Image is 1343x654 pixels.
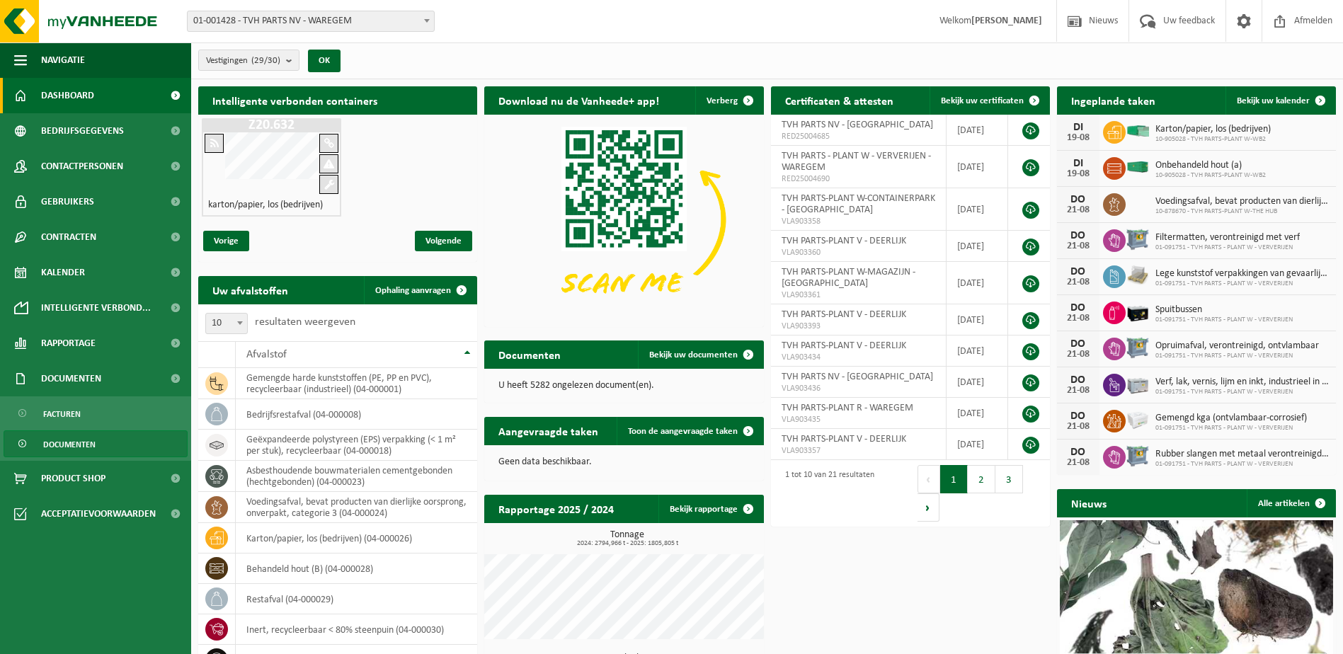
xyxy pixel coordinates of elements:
[43,431,96,458] span: Documenten
[41,219,96,255] span: Contracten
[236,492,477,523] td: voedingsafval, bevat producten van dierlijke oorsprong, onverpakt, categorie 3 (04-000024)
[236,461,477,492] td: asbesthoudende bouwmaterialen cementgebonden (hechtgebonden) (04-000023)
[255,316,355,328] label: resultaten weergeven
[1064,169,1092,179] div: 19-08
[187,11,435,32] span: 01-001428 - TVH PARTS NV - WAREGEM
[484,417,612,444] h2: Aangevraagde taken
[947,304,1008,335] td: [DATE]
[1057,489,1121,517] h2: Nieuws
[236,399,477,430] td: bedrijfsrestafval (04-000008)
[41,78,94,113] span: Dashboard
[41,496,156,532] span: Acceptatievoorwaarden
[206,314,247,333] span: 10
[1155,171,1266,180] span: 10-905028 - TVH PARTS-PLANT W-WB2
[41,326,96,361] span: Rapportage
[1155,316,1293,324] span: 01-091751 - TVH PARTS - PLANT W - VERVERIJEN
[1126,444,1150,468] img: PB-AP-0800-MET-02-01
[198,276,302,304] h2: Uw afvalstoffen
[236,553,477,584] td: behandeld hout (B) (04-000028)
[491,530,763,547] h3: Tonnage
[782,193,935,215] span: TVH PARTS-PLANT W-CONTAINERPARK - [GEOGRAPHIC_DATA]
[1126,227,1150,251] img: PB-AP-0800-MET-02-01
[628,427,738,436] span: Toon de aangevraagde taken
[1247,489,1335,517] a: Alle artikelen
[918,493,939,522] button: Next
[782,340,906,351] span: TVH PARTS-PLANT V - DEERLIJK
[1064,374,1092,386] div: DO
[1126,263,1150,287] img: LP-PA-00000-WDN-11
[941,96,1024,105] span: Bekijk uw certificaten
[1064,230,1092,241] div: DO
[1126,408,1150,432] img: PB-LB-0680-HPE-GY-02
[41,42,85,78] span: Navigatie
[782,321,935,332] span: VLA903393
[1155,135,1271,144] span: 10-905028 - TVH PARTS-PLANT W-WB2
[41,149,123,184] span: Contactpersonen
[1064,411,1092,422] div: DO
[617,417,762,445] a: Toon de aangevraagde taken
[1057,86,1170,114] h2: Ingeplande taken
[1155,243,1300,252] span: 01-091751 - TVH PARTS - PLANT W - VERVERIJEN
[782,372,933,382] span: TVH PARTS NV - [GEOGRAPHIC_DATA]
[1155,388,1329,396] span: 01-091751 - TVH PARTS - PLANT W - VERVERIJEN
[1126,299,1150,323] img: PB-LB-0680-HPE-BK-11
[1126,125,1150,137] img: HK-XP-30-GN-00
[1064,241,1092,251] div: 21-08
[782,173,935,185] span: RED25004690
[1064,458,1092,468] div: 21-08
[1064,302,1092,314] div: DO
[940,465,968,493] button: 1
[782,414,935,425] span: VLA903435
[1155,449,1329,460] span: Rubber slangen met metaal verontreinigd met olie
[782,151,931,173] span: TVH PARTS - PLANT W - VERVERIJEN - WAREGEM
[375,286,451,295] span: Ophaling aanvragen
[1155,460,1329,469] span: 01-091751 - TVH PARTS - PLANT W - VERVERIJEN
[782,267,915,289] span: TVH PARTS-PLANT W-MAGAZIJN - [GEOGRAPHIC_DATA]
[782,434,906,444] span: TVH PARTS-PLANT V - DEERLIJK
[947,367,1008,398] td: [DATE]
[1237,96,1310,105] span: Bekijk uw kalender
[947,115,1008,146] td: [DATE]
[1064,350,1092,360] div: 21-08
[41,361,101,396] span: Documenten
[658,495,762,523] a: Bekijk rapportage
[308,50,341,72] button: OK
[782,403,913,413] span: TVH PARTS-PLANT R - WAREGEM
[947,335,1008,367] td: [DATE]
[236,368,477,399] td: gemengde harde kunststoffen (PE, PP en PVC), recycleerbaar (industrieel) (04-000001)
[203,231,249,251] span: Vorige
[1155,352,1319,360] span: 01-091751 - TVH PARTS - PLANT W - VERVERIJEN
[1064,422,1092,432] div: 21-08
[771,86,908,114] h2: Certificaten & attesten
[782,289,935,301] span: VLA903361
[947,262,1008,304] td: [DATE]
[971,16,1042,26] strong: [PERSON_NAME]
[236,430,477,461] td: geëxpandeerde polystyreen (EPS) verpakking (< 1 m² per stuk), recycleerbaar (04-000018)
[236,523,477,553] td: karton/papier, los (bedrijven) (04-000026)
[41,184,94,219] span: Gebruikers
[491,540,763,547] span: 2024: 2794,966 t - 2025: 1805,805 t
[364,276,476,304] a: Ophaling aanvragen
[995,465,1023,493] button: 3
[415,231,472,251] span: Volgende
[41,461,105,496] span: Product Shop
[1064,447,1092,458] div: DO
[1064,314,1092,323] div: 21-08
[968,465,995,493] button: 2
[782,352,935,363] span: VLA903434
[188,11,434,31] span: 01-001428 - TVH PARTS NV - WAREGEM
[484,340,575,368] h2: Documenten
[236,584,477,614] td: restafval (04-000029)
[1155,207,1329,216] span: 10-878670 - TVH PARTS-PLANT W-THE HUB
[498,457,749,467] p: Geen data beschikbaar.
[1155,160,1266,171] span: Onbehandeld hout (a)
[4,400,188,427] a: Facturen
[1064,266,1092,277] div: DO
[1064,277,1092,287] div: 21-08
[947,398,1008,429] td: [DATE]
[198,86,477,114] h2: Intelligente verbonden containers
[1155,340,1319,352] span: Opruimafval, verontreinigd, ontvlambaar
[1064,386,1092,396] div: 21-08
[1155,268,1329,280] span: Lege kunststof verpakkingen van gevaarlijke stoffen
[1155,304,1293,316] span: Spuitbussen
